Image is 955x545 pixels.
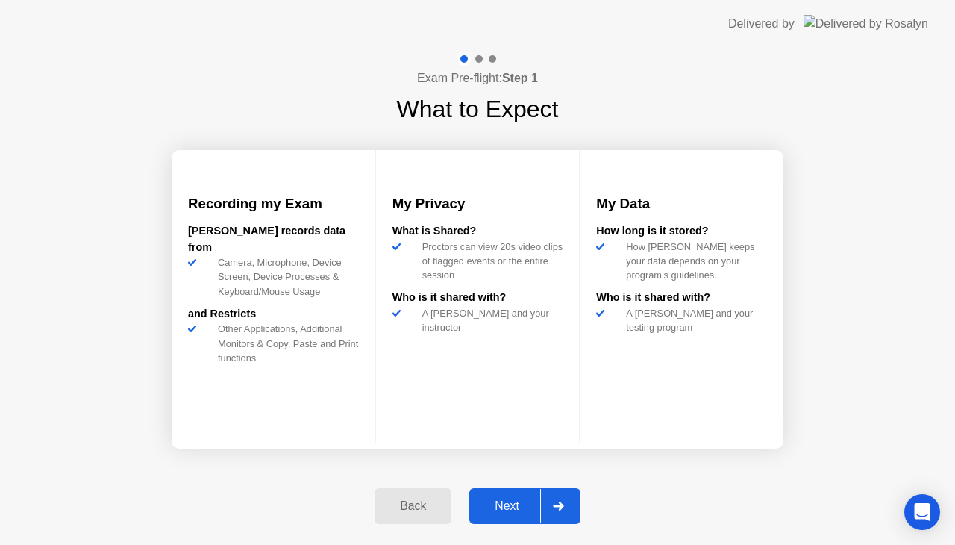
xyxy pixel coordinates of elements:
div: Open Intercom Messenger [904,494,940,530]
div: A [PERSON_NAME] and your testing program [620,306,767,334]
button: Back [375,488,451,524]
div: Delivered by [728,15,795,33]
div: Proctors can view 20s video clips of flagged events or the entire session [416,240,563,283]
h1: What to Expect [397,91,559,127]
div: What is Shared? [392,223,563,240]
div: How [PERSON_NAME] keeps your data depends on your program’s guidelines. [620,240,767,283]
div: A [PERSON_NAME] and your instructor [416,306,563,334]
div: Next [474,499,540,513]
div: and Restricts [188,306,359,323]
div: [PERSON_NAME] records data from [188,223,359,255]
img: Delivered by Rosalyn [804,15,928,32]
button: Next [469,488,580,524]
h3: My Privacy [392,193,563,214]
div: Camera, Microphone, Device Screen, Device Processes & Keyboard/Mouse Usage [212,255,359,299]
div: Who is it shared with? [596,290,767,306]
div: Other Applications, Additional Monitors & Copy, Paste and Print functions [212,322,359,365]
h3: My Data [596,193,767,214]
div: Back [379,499,447,513]
div: How long is it stored? [596,223,767,240]
b: Step 1 [502,72,538,84]
h4: Exam Pre-flight: [417,69,538,87]
h3: Recording my Exam [188,193,359,214]
div: Who is it shared with? [392,290,563,306]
